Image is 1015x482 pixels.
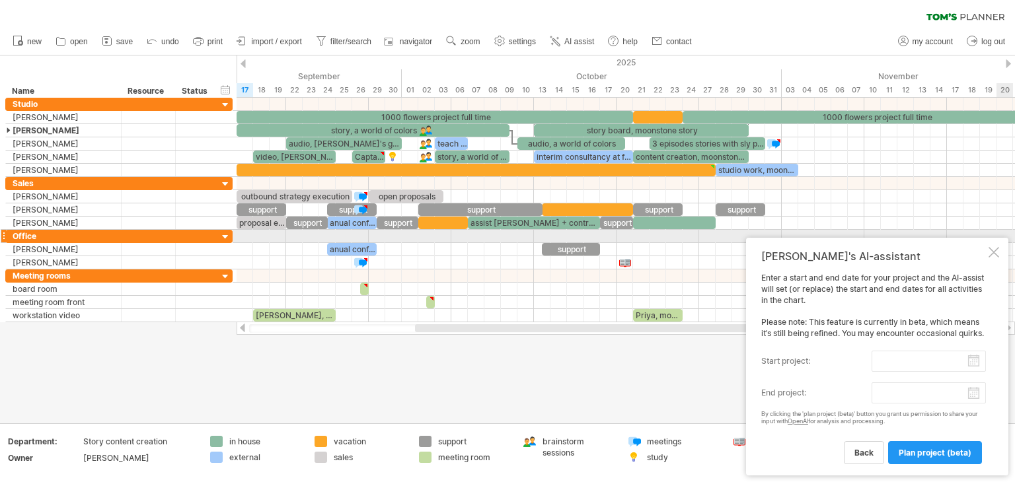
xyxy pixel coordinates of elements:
div: Tuesday, 7 October 2025 [468,83,484,97]
div: [PERSON_NAME] [13,243,114,256]
div: Friday, 26 September 2025 [352,83,369,97]
div: Tuesday, 18 November 2025 [963,83,980,97]
div: Thursday, 6 November 2025 [831,83,848,97]
div: Priya, moonstone project [633,309,683,322]
div: meetings [647,436,719,447]
div: in house [229,436,301,447]
label: start project: [761,351,872,372]
div: support [542,243,600,256]
span: AI assist [564,37,594,46]
div: support [327,203,377,216]
a: filter/search [313,33,375,50]
span: print [207,37,223,46]
span: help [622,37,638,46]
a: contact [648,33,696,50]
div: support [716,203,765,216]
div: video, [PERSON_NAME]'s Ocean quest [253,151,336,163]
div: Story content creation [83,436,194,447]
div: Thursday, 23 October 2025 [666,83,683,97]
div: Wednesday, 29 October 2025 [732,83,749,97]
a: open [52,33,92,50]
div: sales [334,452,406,463]
div: [PERSON_NAME] [83,452,194,464]
div: Wednesday, 24 September 2025 [319,83,336,97]
div: Monday, 17 November 2025 [947,83,963,97]
div: story, a world of colors [435,151,509,163]
div: Monday, 13 October 2025 [534,83,550,97]
div: Monday, 20 October 2025 [617,83,633,97]
div: Thursday, 16 October 2025 [583,83,600,97]
div: [PERSON_NAME] [13,137,114,150]
div: Wednesday, 15 October 2025 [567,83,583,97]
span: undo [161,37,179,46]
span: open [70,37,88,46]
div: Name [12,85,114,98]
div: [PERSON_NAME]'s AI-assistant [761,250,986,263]
div: Wednesday, 1 October 2025 [402,83,418,97]
div: support [377,217,418,229]
span: settings [509,37,536,46]
span: log out [981,37,1005,46]
div: 3 episodes stories with sly podcast [650,137,765,150]
div: Monday, 22 September 2025 [286,83,303,97]
div: Friday, 31 October 2025 [765,83,782,97]
a: print [190,33,227,50]
div: Friday, 7 November 2025 [848,83,864,97]
div: support [600,217,633,229]
span: plan project (beta) [899,448,971,458]
div: Monday, 6 October 2025 [451,83,468,97]
a: navigator [382,33,436,50]
a: OpenAI [788,417,808,425]
div: support [418,203,543,216]
div: Wednesday, 22 October 2025 [650,83,666,97]
div: Tuesday, 14 October 2025 [550,83,567,97]
span: new [27,37,42,46]
div: Thursday, 9 October 2025 [501,83,517,97]
a: zoom [443,33,484,50]
div: Tuesday, 11 November 2025 [881,83,897,97]
div: support [237,203,286,216]
div: outbound strategy execution [237,190,352,203]
div: [PERSON_NAME] [13,256,114,269]
span: zoom [461,37,480,46]
div: Tuesday, 23 September 2025 [303,83,319,97]
span: import / export [251,37,302,46]
div: Enter a start and end date for your project and the AI-assist will set (or replace) the start and... [761,273,986,464]
div: October 2025 [402,69,782,83]
div: external [229,452,301,463]
div: Thursday, 25 September 2025 [336,83,352,97]
div: support [438,436,510,447]
div: Friday, 19 September 2025 [270,83,286,97]
div: Tuesday, 21 October 2025 [633,83,650,97]
div: [PERSON_NAME] [13,151,114,163]
div: audio, [PERSON_NAME]'s garden [286,137,402,150]
div: Friday, 10 October 2025 [517,83,534,97]
a: settings [491,33,540,50]
div: Tuesday, 30 September 2025 [385,83,402,97]
a: save [98,33,137,50]
div: proposal explainer video's [237,217,286,229]
a: my account [895,33,957,50]
div: By clicking the 'plan project (beta)' button you grant us permission to share your input with for... [761,411,986,425]
div: content creation, moonstone campaign [633,151,749,163]
div: Friday, 3 October 2025 [435,83,451,97]
div: interim consultancy at freestay publishers [534,151,633,163]
div: open proposals [369,190,443,203]
a: undo [143,33,183,50]
div: meeting room [438,452,510,463]
div: Thursday, 20 November 2025 [996,83,1013,97]
div: study [647,452,719,463]
div: [PERSON_NAME] [13,164,114,176]
div: Monday, 27 October 2025 [699,83,716,97]
label: end project: [761,382,872,403]
div: Friday, 17 October 2025 [600,83,617,97]
div: Wednesday, 19 November 2025 [980,83,996,97]
div: Thursday, 30 October 2025 [749,83,765,97]
div: [PERSON_NAME] [13,190,114,203]
div: Thursday, 2 October 2025 [418,83,435,97]
div: assist [PERSON_NAME] + contract management of 1000 flowers project [468,217,600,229]
div: Studio [13,98,114,110]
div: 1000 flowers project full time [237,111,633,123]
div: Thursday, 18 September 2025 [253,83,270,97]
a: help [605,33,642,50]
